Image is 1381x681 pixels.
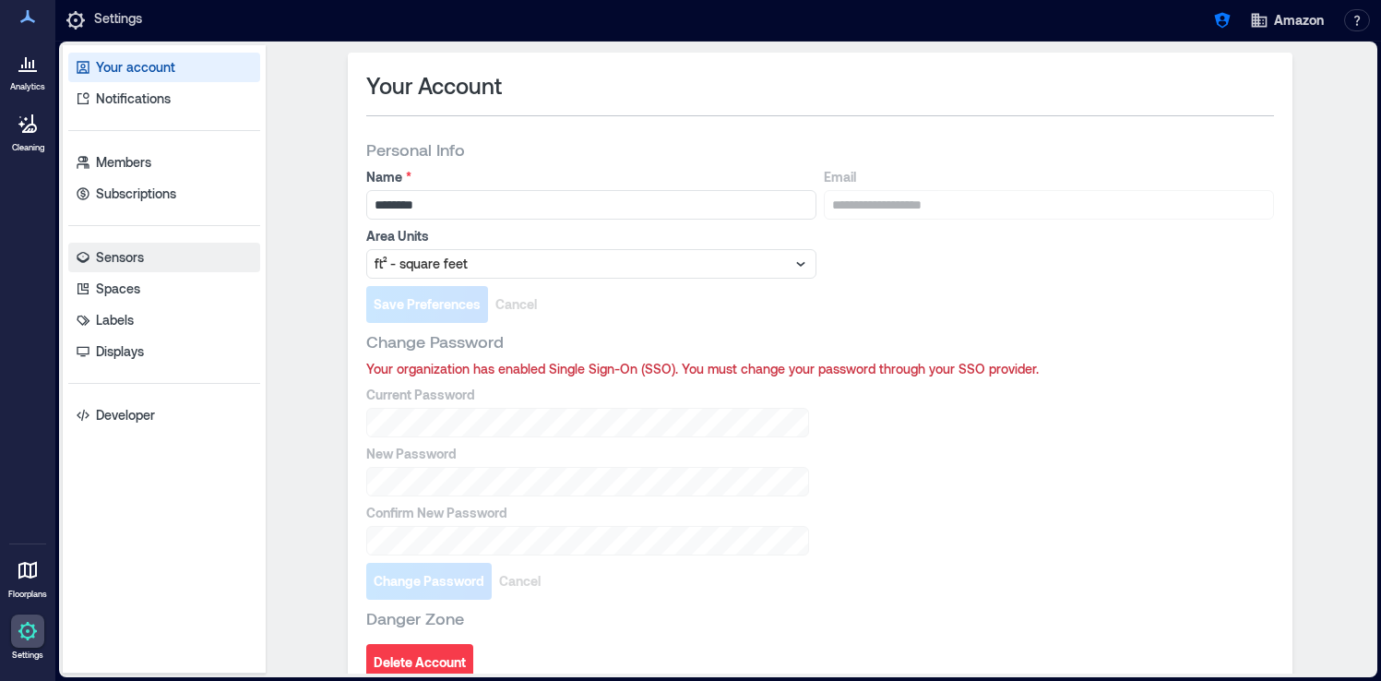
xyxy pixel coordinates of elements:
[366,644,473,681] button: Delete Account
[495,295,537,314] span: Cancel
[68,274,260,304] a: Spaces
[68,243,260,272] a: Sensors
[492,563,548,600] button: Cancel
[366,504,805,522] label: Confirm New Password
[8,589,47,600] p: Floorplans
[96,90,171,108] p: Notifications
[68,305,260,335] a: Labels
[68,84,260,113] a: Notifications
[366,607,464,629] span: Danger Zone
[366,360,1274,378] div: Your organization has enabled Single Sign-On (SSO). You must change your password through your SS...
[5,41,51,98] a: Analytics
[366,286,488,323] button: Save Preferences
[1244,6,1329,35] button: Amazon
[96,58,175,77] p: Your account
[96,342,144,361] p: Displays
[366,227,813,245] label: Area Units
[374,653,466,672] span: Delete Account
[96,153,151,172] p: Members
[374,295,481,314] span: Save Preferences
[12,650,43,661] p: Settings
[366,71,502,101] span: Your Account
[374,572,484,591] span: Change Password
[96,280,140,298] p: Spaces
[366,330,504,352] span: Change Password
[824,168,1270,186] label: Email
[366,445,805,463] label: New Password
[10,81,45,92] p: Analytics
[12,142,44,153] p: Cleaning
[96,311,134,329] p: Labels
[96,248,144,267] p: Sensors
[68,400,260,430] a: Developer
[488,286,544,323] button: Cancel
[366,138,465,161] span: Personal Info
[96,406,155,424] p: Developer
[68,53,260,82] a: Your account
[5,102,51,159] a: Cleaning
[96,185,176,203] p: Subscriptions
[3,548,53,605] a: Floorplans
[366,563,492,600] button: Change Password
[68,148,260,177] a: Members
[366,386,805,404] label: Current Password
[1274,11,1324,30] span: Amazon
[499,572,541,591] span: Cancel
[6,609,50,666] a: Settings
[94,9,142,31] p: Settings
[366,168,813,186] label: Name
[68,337,260,366] a: Displays
[68,179,260,209] a: Subscriptions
